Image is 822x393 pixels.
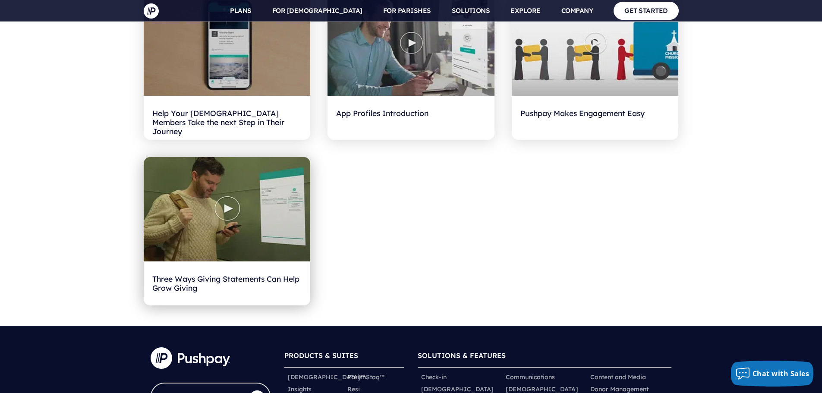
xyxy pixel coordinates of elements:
span: Chat with Sales [753,369,809,378]
h2: Help Your [DEMOGRAPHIC_DATA] Members Take the next Step in Their Journey [152,104,302,131]
h2: Three Ways Giving Statements Can Help Grow Giving [152,270,302,297]
a: Three Ways Giving Statements Can Help Grow Giving [144,157,311,305]
h2: App Profiles Introduction [336,104,486,131]
a: [DEMOGRAPHIC_DATA]™ [288,373,365,381]
a: Check-in [421,373,447,381]
h2: Pushpay Makes Engagement Easy [520,104,670,131]
h6: SOLUTIONS & FEATURES [418,347,671,368]
h6: PRODUCTS & SUITES [284,347,404,368]
a: Communications [506,373,555,381]
a: ParishStaq™ [347,373,384,381]
button: Chat with Sales [731,361,814,387]
a: GET STARTED [614,2,679,19]
a: Content and Media [590,373,646,381]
